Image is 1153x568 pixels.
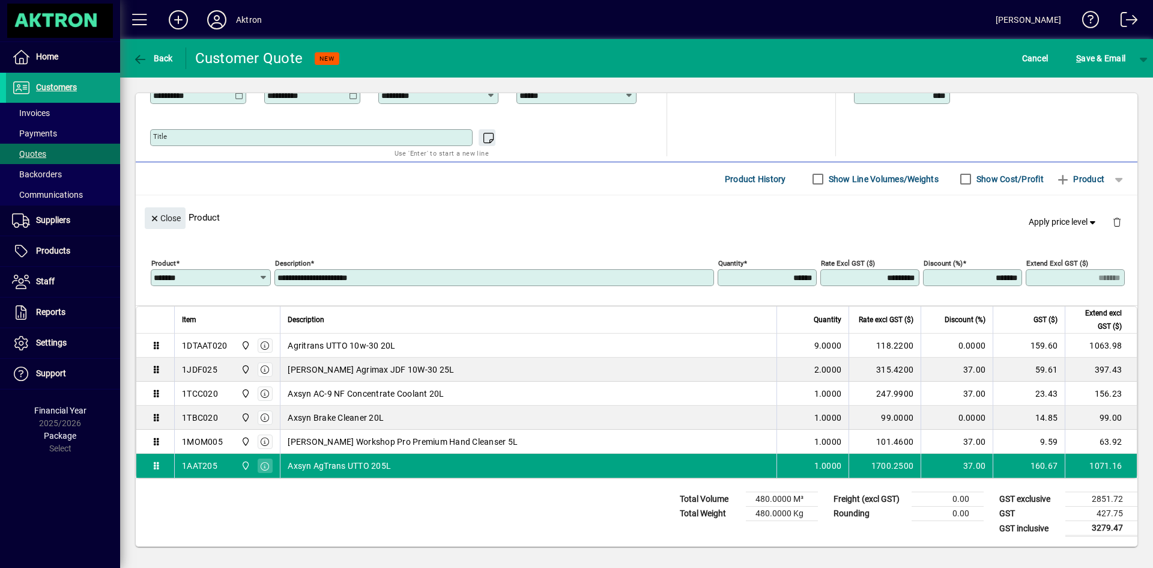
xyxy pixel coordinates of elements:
a: Suppliers [6,206,120,236]
span: 1.0000 [814,436,842,448]
div: Product [136,195,1137,239]
mat-label: Description [275,259,310,267]
span: S [1076,53,1081,63]
span: Backorders [12,169,62,179]
td: 1063.98 [1065,334,1137,358]
span: Rate excl GST ($) [859,313,913,326]
span: 2.0000 [814,364,842,376]
td: 63.92 [1065,430,1137,454]
a: Quotes [6,144,120,164]
td: 0.00 [912,492,984,507]
span: Quotes [12,149,46,159]
td: Rounding [828,507,912,521]
td: 23.43 [993,382,1065,406]
label: Show Line Volumes/Weights [826,173,939,185]
td: 37.00 [921,382,993,406]
span: Central [238,459,252,472]
span: 1.0000 [814,412,842,424]
td: 160.67 [993,454,1065,478]
span: Axsyn AgTrans UTTO 205L [288,460,391,472]
button: Cancel [1019,47,1052,69]
td: 480.0000 Kg [746,507,818,521]
a: Payments [6,123,120,144]
td: GST exclusive [993,492,1065,507]
div: 247.9900 [856,388,913,400]
span: Central [238,387,252,400]
span: Communications [12,190,83,200]
div: 1DTAAT020 [182,340,227,352]
a: Settings [6,328,120,358]
mat-hint: Use 'Enter' to start a new line [395,146,489,160]
button: Close [145,207,186,229]
td: 1071.16 [1065,454,1137,478]
td: 397.43 [1065,358,1137,382]
td: 2851.72 [1065,492,1137,507]
td: 159.60 [993,334,1065,358]
span: Product History [725,169,786,189]
td: 0.0000 [921,406,993,430]
span: Settings [36,338,67,347]
span: Staff [36,276,55,286]
span: Description [288,313,324,326]
td: 14.85 [993,406,1065,430]
app-page-header-button: Close [142,212,189,223]
span: Apply price level [1029,216,1098,228]
td: 3279.47 [1065,521,1137,536]
span: Discount (%) [945,313,985,326]
div: 1JDF025 [182,364,217,376]
button: Save & Email [1070,47,1131,69]
span: Extend excl GST ($) [1073,307,1122,333]
td: 9.59 [993,430,1065,454]
a: Staff [6,267,120,297]
span: Central [238,435,252,448]
span: Reports [36,307,65,317]
button: Product History [720,168,791,190]
div: Aktron [236,10,262,29]
td: Total Weight [674,507,746,521]
app-page-header-button: Back [120,47,186,69]
span: Agritrans UTTO 10w-30 20L [288,340,395,352]
a: Home [6,42,120,72]
mat-label: Discount (%) [924,259,963,267]
div: 118.2200 [856,340,913,352]
button: Back [130,47,176,69]
span: Central [238,411,252,424]
span: Cancel [1022,49,1049,68]
td: 156.23 [1065,382,1137,406]
span: ave & Email [1076,49,1125,68]
a: Knowledge Base [1073,2,1100,41]
mat-label: Rate excl GST ($) [821,259,875,267]
span: Product [1056,169,1104,189]
a: Support [6,359,120,389]
span: Customers [36,82,77,92]
span: Invoices [12,108,50,118]
td: 480.0000 M³ [746,492,818,507]
a: Backorders [6,164,120,185]
span: Financial Year [34,406,86,415]
span: 9.0000 [814,340,842,352]
td: 59.61 [993,358,1065,382]
div: 1TBC020 [182,412,218,424]
a: Reports [6,298,120,328]
button: Profile [198,9,236,31]
span: 1.0000 [814,460,842,472]
mat-label: Extend excl GST ($) [1026,259,1088,267]
span: Suppliers [36,215,70,225]
mat-label: Product [151,259,176,267]
mat-label: Quantity [718,259,743,267]
td: 37.00 [921,430,993,454]
span: [PERSON_NAME] Workshop Pro Premium Hand Cleanser 5L [288,436,518,448]
app-page-header-button: Delete [1103,216,1131,227]
div: 1TCC020 [182,388,218,400]
button: Apply price level [1024,212,1103,233]
span: Central [238,363,252,376]
td: 427.75 [1065,507,1137,521]
a: Communications [6,185,120,205]
span: Support [36,368,66,378]
span: Payments [12,129,57,138]
a: Invoices [6,103,120,123]
span: Package [44,431,76,441]
div: 315.4200 [856,364,913,376]
div: 99.0000 [856,412,913,424]
span: Central [238,339,252,352]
